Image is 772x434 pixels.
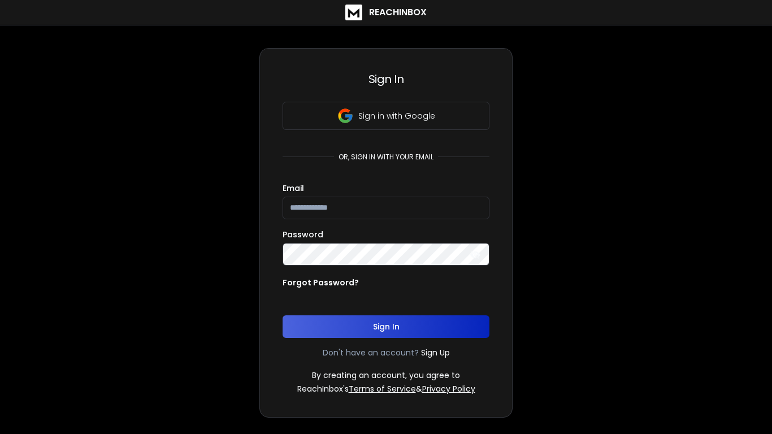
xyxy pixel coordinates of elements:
p: ReachInbox's & [297,383,475,394]
a: Sign Up [421,347,450,358]
p: By creating an account, you agree to [312,370,460,381]
a: Privacy Policy [422,383,475,394]
p: Forgot Password? [283,277,359,288]
p: or, sign in with your email [334,153,438,162]
a: ReachInbox [345,5,427,20]
h1: ReachInbox [369,6,427,19]
button: Sign in with Google [283,102,489,130]
p: Sign in with Google [358,110,435,121]
a: Terms of Service [349,383,416,394]
h3: Sign In [283,71,489,87]
button: Sign In [283,315,489,338]
img: logo [345,5,362,20]
label: Password [283,231,323,238]
p: Don't have an account? [323,347,419,358]
label: Email [283,184,304,192]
